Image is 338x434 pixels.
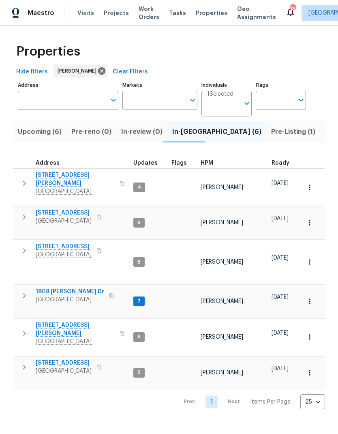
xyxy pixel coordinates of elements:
span: [STREET_ADDRESS] [36,359,92,367]
label: Markets [122,83,198,88]
span: Properties [16,47,80,56]
button: Open [108,95,119,106]
a: Goto page 1 [205,395,218,408]
span: 9 [134,219,144,226]
span: Updates [133,160,158,166]
span: Flags [171,160,187,166]
button: Hide filters [13,64,51,79]
label: Address [18,83,118,88]
span: Pre-reno (0) [71,126,111,138]
label: Flags [256,83,306,88]
span: [PERSON_NAME] [201,220,243,226]
span: HPM [201,160,213,166]
div: 18 [290,5,295,13]
nav: Pagination Navigation [176,394,325,409]
span: [PERSON_NAME] [201,299,243,304]
div: [PERSON_NAME] [53,64,107,77]
span: [DATE] [272,255,289,261]
span: Hide filters [16,67,48,77]
span: Work Orders [139,5,159,21]
span: 4 [134,184,144,191]
span: Upcoming (6) [18,126,62,138]
label: Individuals [201,83,252,88]
span: [DATE] [272,216,289,221]
span: 1808 [PERSON_NAME] Dr [36,288,104,296]
span: [PERSON_NAME] [201,334,243,340]
span: Projects [104,9,129,17]
span: Properties [196,9,227,17]
button: Clear Filters [109,64,151,79]
span: [PERSON_NAME] [201,185,243,190]
span: Maestro [28,9,54,17]
span: Clear Filters [113,67,148,77]
span: [DATE] [272,294,289,300]
span: [PERSON_NAME] [201,259,243,265]
span: [PERSON_NAME] [58,67,100,75]
span: 7 [134,298,144,305]
button: Open [295,95,307,106]
span: [PERSON_NAME] [201,370,243,376]
span: [DATE] [272,366,289,372]
span: 1 Selected [207,91,233,98]
span: Ready [272,160,289,166]
span: [GEOGRAPHIC_DATA] [36,367,92,375]
span: [GEOGRAPHIC_DATA] [36,217,92,225]
span: In-[GEOGRAPHIC_DATA] (6) [172,126,261,138]
span: 8 [134,333,144,340]
span: [GEOGRAPHIC_DATA] [36,296,104,304]
span: Pre-Listing (1) [271,126,315,138]
span: 2 [134,369,144,376]
button: Open [241,98,252,109]
span: Tasks [169,10,186,16]
span: [DATE] [272,330,289,336]
div: Earliest renovation start date (first business day after COE or Checkout) [272,160,297,166]
span: 8 [134,259,144,266]
button: Open [187,95,198,106]
span: In-review (0) [121,126,163,138]
span: Visits [77,9,94,17]
div: 25 [300,391,325,413]
span: [STREET_ADDRESS] [36,209,92,217]
span: [DATE] [272,180,289,186]
p: Items Per Page [250,398,291,406]
span: Address [36,160,60,166]
span: Geo Assignments [237,5,276,21]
